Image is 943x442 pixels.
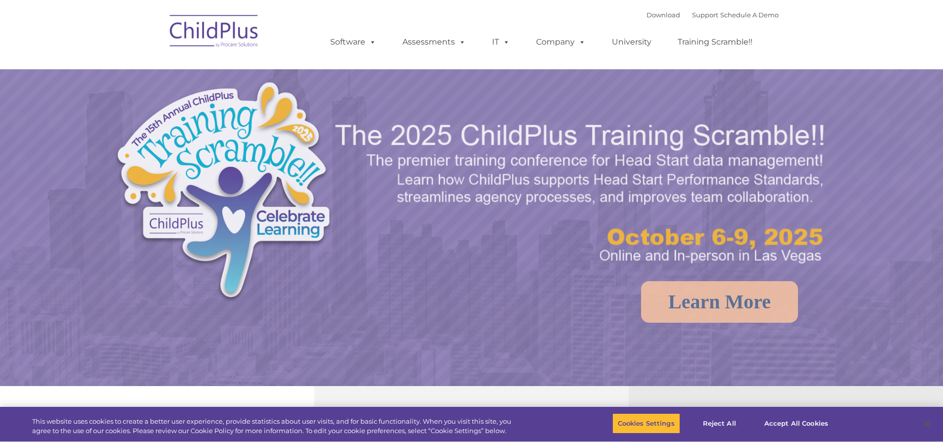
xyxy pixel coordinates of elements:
a: Schedule A Demo [720,11,779,19]
button: Close [916,413,938,435]
font: | [646,11,779,19]
a: Company [526,32,596,52]
button: Reject All [689,413,750,434]
button: Cookies Settings [612,413,680,434]
a: Support [692,11,718,19]
div: This website uses cookies to create a better user experience, provide statistics about user visit... [32,417,519,436]
a: Assessments [393,32,476,52]
button: Accept All Cookies [759,413,834,434]
a: Learn More [641,281,798,323]
a: Download [646,11,680,19]
a: Training Scramble!! [668,32,762,52]
img: ChildPlus by Procare Solutions [165,8,264,57]
a: IT [482,32,520,52]
a: University [602,32,661,52]
a: Software [320,32,386,52]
